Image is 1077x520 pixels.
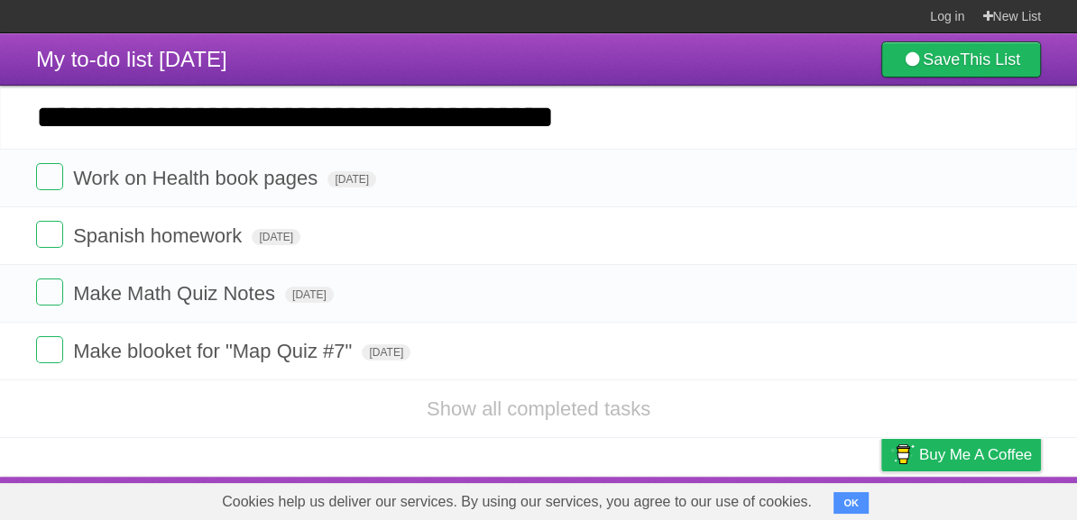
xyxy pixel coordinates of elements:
[36,336,63,363] label: Done
[36,47,227,71] span: My to-do list [DATE]
[833,492,869,514] button: OK
[252,229,300,245] span: [DATE]
[960,50,1020,68] b: This List
[881,438,1041,471] a: Buy me a coffee
[285,287,334,303] span: [DATE]
[73,224,246,247] span: Spanish homework
[362,344,410,360] span: [DATE]
[36,163,63,190] label: Done
[327,171,376,187] span: [DATE]
[927,481,1041,515] a: Suggest a feature
[796,481,836,515] a: Terms
[641,481,679,515] a: About
[858,481,905,515] a: Privacy
[701,481,774,515] a: Developers
[204,484,830,520] span: Cookies help us deliver our services. By using our services, you agree to our use of cookies.
[36,221,63,248] label: Done
[73,340,356,362] span: Make blooket for "Map Quiz #7"
[427,397,650,420] a: Show all completed tasks
[919,439,1032,470] span: Buy me a coffee
[36,278,63,306] label: Done
[881,41,1041,78] a: SaveThis List
[73,167,322,189] span: Work on Health book pages
[890,439,915,470] img: Buy me a coffee
[73,282,280,305] span: Make Math Quiz Notes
